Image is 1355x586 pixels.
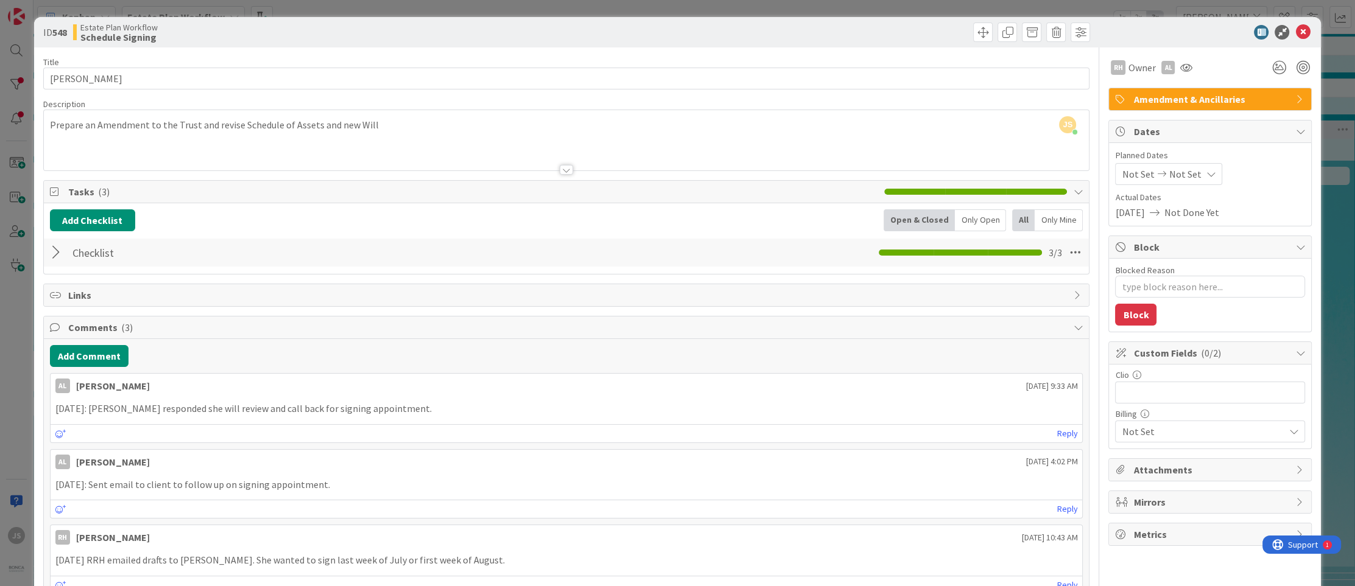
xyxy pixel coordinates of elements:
[1115,205,1144,220] span: [DATE]
[43,25,67,40] span: ID
[1128,60,1155,75] span: Owner
[80,32,158,42] b: Schedule Signing
[1012,209,1035,231] div: All
[1161,61,1175,74] div: AL
[1059,116,1076,133] span: JS
[55,455,70,469] div: AL
[68,320,1068,335] span: Comments
[1133,124,1289,139] span: Dates
[76,378,150,393] div: [PERSON_NAME]
[63,5,66,15] div: 1
[98,186,110,198] span: ( 3 )
[1035,209,1083,231] div: Only Mine
[1026,380,1077,392] span: [DATE] 9:33 AM
[68,242,342,263] input: Add Checklist...
[50,118,1083,132] p: Prepare an Amendment to the Trust and revise Schedule of Assets and new Will
[55,378,70,393] div: AL
[1133,240,1289,254] span: Block
[43,57,59,68] label: Title
[1026,455,1077,468] span: [DATE] 4:02 PM
[43,68,1090,89] input: type card name here...
[52,26,67,38] b: 548
[1115,265,1174,276] label: Blocked Reason
[26,2,55,16] span: Support
[55,478,1078,492] p: [DATE]: Sent email to client to follow up on signing appointment.
[1133,527,1289,542] span: Metrics
[1133,346,1289,360] span: Custom Fields
[1133,92,1289,106] span: Amendment & Ancillaries
[1048,245,1061,260] span: 3 / 3
[121,321,133,333] span: ( 3 )
[43,99,85,110] span: Description
[1133,462,1289,477] span: Attachments
[1122,424,1284,439] span: Not Set
[1164,205,1219,220] span: Not Done Yet
[76,530,150,545] div: [PERSON_NAME]
[1122,167,1154,181] span: Not Set
[884,209,955,231] div: Open & Closed
[1133,495,1289,509] span: Mirrors
[1021,531,1077,544] span: [DATE] 10:43 AM
[50,345,128,367] button: Add Comment
[55,530,70,545] div: RH
[68,184,879,199] span: Tasks
[55,402,1078,416] p: [DATE]: [PERSON_NAME] responded she will review and call back for signing appointment.
[1115,371,1305,379] div: Clio
[1115,410,1305,418] div: Billing
[50,209,135,231] button: Add Checklist
[1169,167,1201,181] span: Not Set
[1111,60,1125,75] div: RH
[1057,426,1077,441] a: Reply
[76,455,150,469] div: [PERSON_NAME]
[55,553,1078,567] p: [DATE] RRH emailed drafts to [PERSON_NAME]. She wanted to sign last week of July or first week of...
[1115,304,1156,326] button: Block
[1115,191,1305,204] span: Actual Dates
[68,288,1068,302] span: Links
[955,209,1006,231] div: Only Open
[80,23,158,32] span: Estate Plan Workflow
[1115,149,1305,162] span: Planned Dates
[1200,347,1220,359] span: ( 0/2 )
[1057,501,1077,517] a: Reply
